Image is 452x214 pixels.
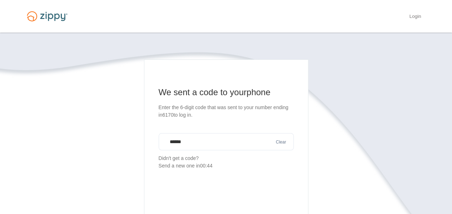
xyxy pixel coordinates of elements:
[409,14,421,21] a: Login
[159,155,294,170] p: Didn't get a code?
[274,139,288,146] button: Clear
[159,104,294,119] p: Enter the 6-digit code that was sent to your number ending in 6170 to log in.
[23,8,72,25] img: Logo
[159,87,294,98] h1: We sent a code to your phone
[159,162,294,170] div: Send a new one in 00:44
